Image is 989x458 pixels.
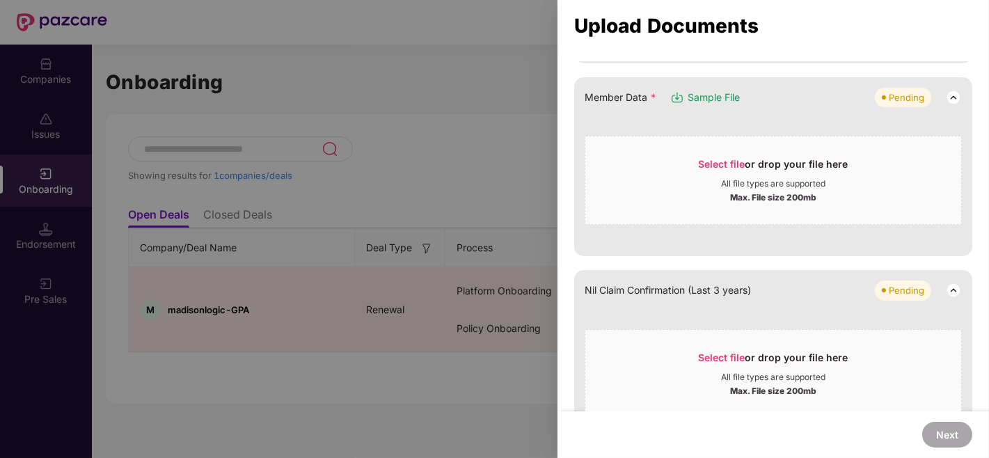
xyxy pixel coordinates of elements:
[945,282,962,299] img: svg+xml;base64,PHN2ZyB3aWR0aD0iMjQiIGhlaWdodD0iMjQiIHZpZXdCb3g9IjAgMCAyNCAyNCIgZmlsbD0ibm9uZSIgeG...
[699,352,745,363] span: Select file
[922,422,972,448] button: Next
[889,283,924,297] div: Pending
[699,158,745,170] span: Select file
[945,89,962,106] img: svg+xml;base64,PHN2ZyB3aWR0aD0iMjQiIGhlaWdodD0iMjQiIHZpZXdCb3g9IjAgMCAyNCAyNCIgZmlsbD0ibm9uZSIgeG...
[699,351,848,372] div: or drop your file here
[574,18,972,33] div: Upload Documents
[721,178,825,189] div: All file types are supported
[730,383,816,397] div: Max. File size 200mb
[585,147,961,214] span: Select fileor drop your file hereAll file types are supportedMax. File size 200mb
[699,157,848,178] div: or drop your file here
[585,283,751,298] span: Nil Claim Confirmation (Last 3 years)
[585,340,961,407] span: Select fileor drop your file hereAll file types are supportedMax. File size 200mb
[670,90,684,104] img: svg+xml;base64,PHN2ZyB3aWR0aD0iMTYiIGhlaWdodD0iMTciIHZpZXdCb3g9IjAgMCAxNiAxNyIgZmlsbD0ibm9uZSIgeG...
[889,90,924,104] div: Pending
[721,372,825,383] div: All file types are supported
[730,189,816,203] div: Max. File size 200mb
[688,90,740,105] span: Sample File
[585,90,656,105] span: Member Data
